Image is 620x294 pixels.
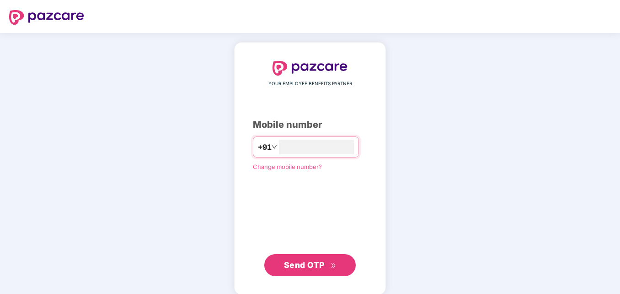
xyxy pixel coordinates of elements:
[253,118,367,132] div: Mobile number
[258,142,272,153] span: +91
[273,61,347,76] img: logo
[264,254,356,276] button: Send OTPdouble-right
[9,10,84,25] img: logo
[331,263,337,269] span: double-right
[253,163,322,170] a: Change mobile number?
[272,144,277,150] span: down
[284,260,325,270] span: Send OTP
[268,80,352,87] span: YOUR EMPLOYEE BENEFITS PARTNER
